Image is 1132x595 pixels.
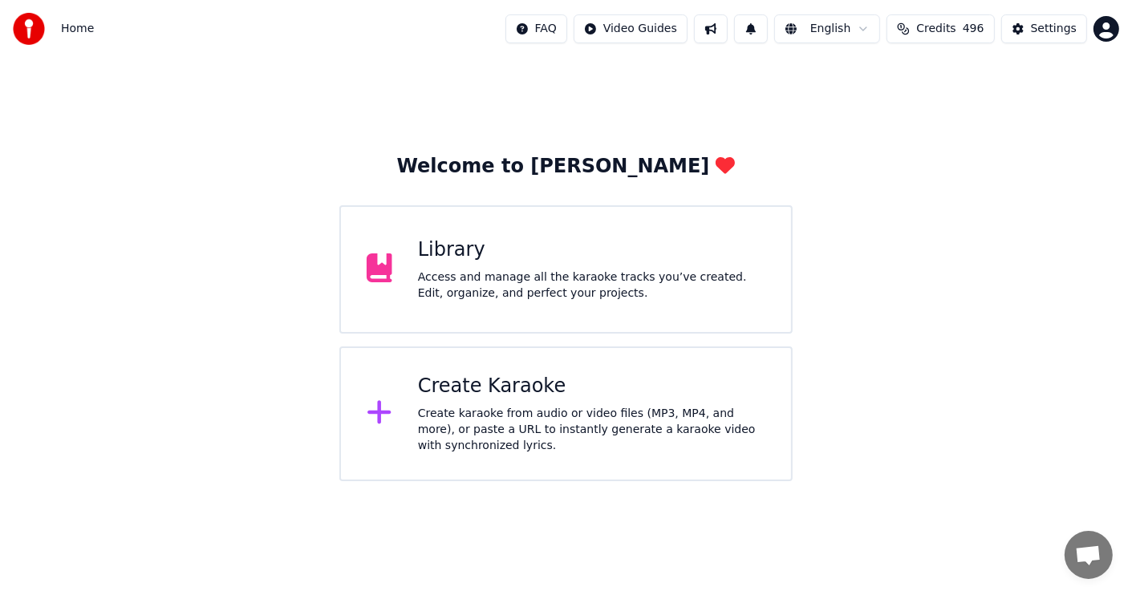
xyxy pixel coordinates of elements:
nav: breadcrumb [61,21,94,37]
span: 496 [963,21,984,37]
span: Credits [916,21,956,37]
button: Video Guides [574,14,688,43]
div: Library [418,237,765,263]
div: Create karaoke from audio or video files (MP3, MP4, and more), or paste a URL to instantly genera... [418,406,765,454]
button: Credits496 [887,14,994,43]
span: Home [61,21,94,37]
div: Settings [1031,21,1077,37]
div: Create Karaoke [418,374,765,399]
div: Welcome to [PERSON_NAME] [397,154,736,180]
div: Access and manage all the karaoke tracks you’ve created. Edit, organize, and perfect your projects. [418,269,765,302]
a: Open chat [1065,531,1113,579]
button: Settings [1001,14,1087,43]
img: youka [13,13,45,45]
button: FAQ [505,14,567,43]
